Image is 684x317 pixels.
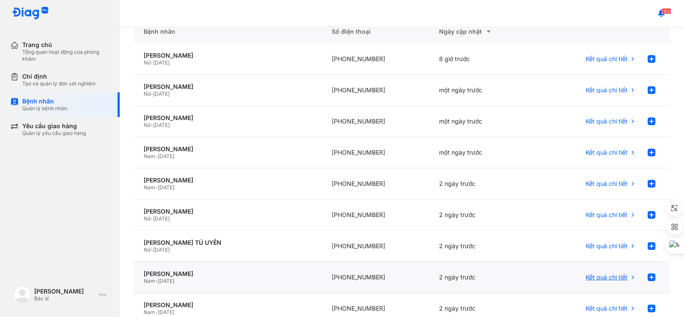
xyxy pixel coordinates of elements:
span: Nam [144,153,155,159]
div: [PERSON_NAME] [144,270,311,278]
div: [PERSON_NAME] [144,114,311,122]
div: 2 ngày trước [429,231,536,262]
img: logo [12,7,49,20]
span: Kết quả chi tiết [586,273,628,281]
span: Nam [144,184,155,191]
div: [PERSON_NAME] [144,83,311,91]
div: [PERSON_NAME] [144,208,311,215]
div: Bệnh nhân [22,97,67,105]
span: Nam [144,309,155,315]
span: Kết quả chi tiết [586,55,628,63]
span: Kết quả chi tiết [586,211,628,219]
span: [DATE] [153,59,170,66]
span: - [150,247,153,253]
div: một ngày trước [429,75,536,106]
span: [DATE] [153,247,170,253]
div: Ngày cập nhật [439,26,526,37]
span: Kết quả chi tiết [586,117,628,125]
span: Kết quả chi tiết [586,86,628,94]
div: [PERSON_NAME] [144,176,311,184]
img: logo [14,286,31,303]
div: [PERSON_NAME] [144,145,311,153]
span: - [155,153,158,159]
span: Kết quả chi tiết [586,180,628,188]
div: [PHONE_NUMBER] [321,75,429,106]
div: [PERSON_NAME] [144,52,311,59]
div: 2 ngày trước [429,168,536,200]
span: [DATE] [153,215,170,222]
div: Số điện thoại [321,20,429,44]
span: [DATE] [158,309,174,315]
span: Nữ [144,91,150,97]
span: - [155,184,158,191]
div: [PHONE_NUMBER] [321,231,429,262]
div: [PERSON_NAME] [34,288,96,295]
span: Kết quả chi tiết [586,149,628,156]
div: một ngày trước [429,106,536,137]
div: 2 ngày trước [429,200,536,231]
span: Kết quả chi tiết [586,305,628,312]
span: Nữ [144,247,150,253]
div: 2 ngày trước [429,262,536,293]
span: [DATE] [158,278,174,284]
div: Tổng quan hoạt động của phòng khám [22,49,109,62]
span: - [150,59,153,66]
div: 8 giờ trước [429,44,536,75]
span: [DATE] [158,184,174,191]
span: - [150,91,153,97]
span: Nam [144,278,155,284]
div: [PHONE_NUMBER] [321,168,429,200]
div: [PHONE_NUMBER] [321,200,429,231]
span: [DATE] [153,122,170,128]
div: [PERSON_NAME] TÚ UYÊN [144,239,311,247]
div: Trang chủ [22,41,109,49]
div: Tạo và quản lý đơn xét nghiệm [22,80,96,87]
span: Nữ [144,59,150,66]
div: một ngày trước [429,137,536,168]
div: Bệnh nhân [133,20,321,44]
div: [PHONE_NUMBER] [321,137,429,168]
div: [PERSON_NAME] [144,301,311,309]
div: Chỉ định [22,73,96,80]
span: Kết quả chi tiết [586,242,628,250]
span: Nữ [144,122,150,128]
div: Quản lý bệnh nhân [22,105,67,112]
span: 103 [662,8,671,14]
div: Bác sĩ [34,295,96,302]
span: Nữ [144,215,150,222]
span: [DATE] [158,153,174,159]
span: - [155,309,158,315]
div: Yêu cầu giao hàng [22,122,86,130]
div: [PHONE_NUMBER] [321,44,429,75]
div: [PHONE_NUMBER] [321,106,429,137]
span: - [155,278,158,284]
div: [PHONE_NUMBER] [321,262,429,293]
span: - [150,215,153,222]
span: - [150,122,153,128]
div: Quản lý yêu cầu giao hàng [22,130,86,137]
span: [DATE] [153,91,170,97]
